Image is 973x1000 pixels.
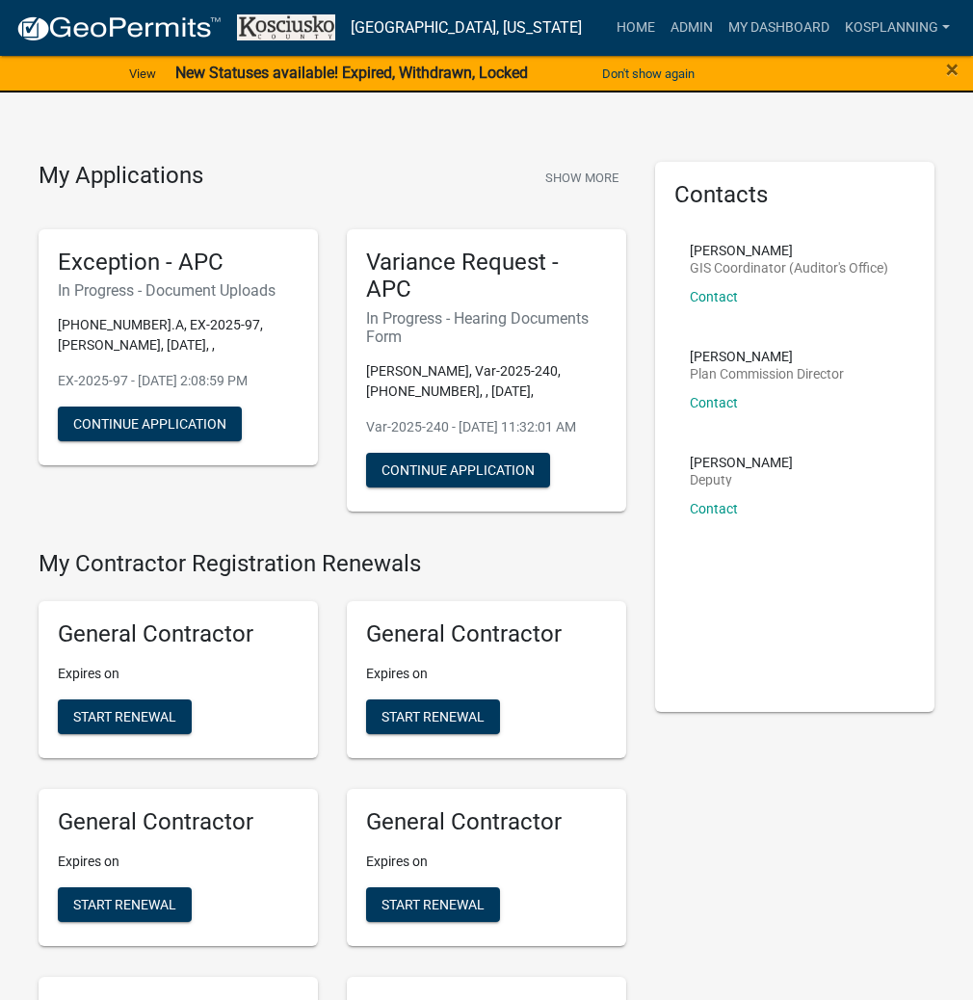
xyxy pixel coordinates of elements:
h5: General Contractor [366,620,607,648]
span: Start Renewal [73,709,176,724]
button: Show More [538,162,626,194]
a: kosplanning [837,10,958,46]
a: My Dashboard [721,10,837,46]
p: [PERSON_NAME] [690,244,888,257]
button: Don't show again [594,58,702,90]
h5: Exception - APC [58,249,299,276]
p: Plan Commission Director [690,367,844,381]
h5: General Contractor [58,808,299,836]
span: Start Renewal [381,896,485,911]
button: Start Renewal [58,887,192,922]
p: Expires on [58,852,299,872]
p: Expires on [366,664,607,684]
h5: General Contractor [366,808,607,836]
h6: In Progress - Hearing Documents Form [366,309,607,346]
h6: In Progress - Document Uploads [58,281,299,300]
a: [GEOGRAPHIC_DATA], [US_STATE] [351,12,582,44]
h4: My Applications [39,162,203,191]
p: [PERSON_NAME], Var-2025-240, [PHONE_NUMBER], , [DATE], [366,361,607,402]
img: Kosciusko County, Indiana [237,14,335,40]
p: [PERSON_NAME] [690,350,844,363]
button: Start Renewal [58,699,192,734]
p: Expires on [58,664,299,684]
a: Contact [690,289,738,304]
button: Continue Application [366,453,550,487]
p: [PHONE_NUMBER].A, EX-2025-97, [PERSON_NAME], [DATE], , [58,315,299,355]
a: Admin [663,10,721,46]
span: × [946,56,959,83]
a: View [121,58,164,90]
span: Start Renewal [381,709,485,724]
a: Home [609,10,663,46]
span: Start Renewal [73,896,176,911]
button: Start Renewal [366,887,500,922]
a: Contact [690,395,738,410]
button: Continue Application [58,407,242,441]
p: GIS Coordinator (Auditor's Office) [690,261,888,275]
p: [PERSON_NAME] [690,456,793,469]
p: Deputy [690,473,793,487]
h4: My Contractor Registration Renewals [39,550,626,578]
button: Start Renewal [366,699,500,734]
p: Var-2025-240 - [DATE] 11:32:01 AM [366,417,607,437]
strong: New Statuses available! Expired, Withdrawn, Locked [175,64,528,82]
h5: General Contractor [58,620,299,648]
h5: Contacts [674,181,915,209]
a: Contact [690,501,738,516]
p: EX-2025-97 - [DATE] 2:08:59 PM [58,371,299,391]
button: Close [946,58,959,81]
h5: Variance Request - APC [366,249,607,304]
p: Expires on [366,852,607,872]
